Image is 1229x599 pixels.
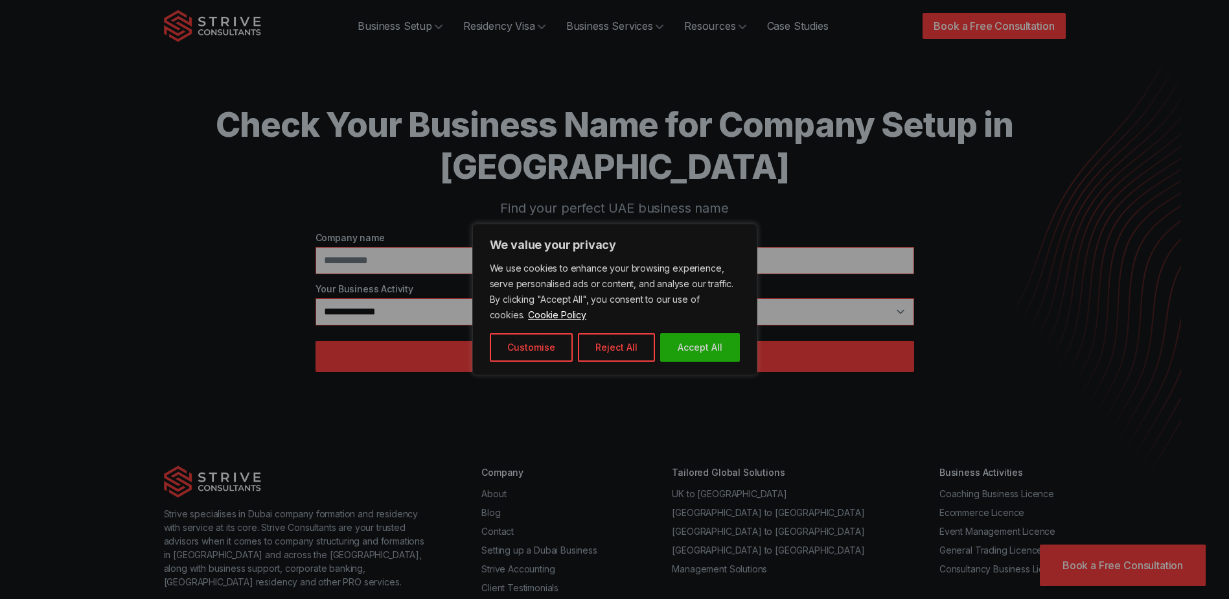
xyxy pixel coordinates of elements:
[490,333,573,362] button: Customise
[472,224,757,375] div: We value your privacy
[660,333,740,362] button: Accept All
[578,333,655,362] button: Reject All
[490,261,740,323] p: We use cookies to enhance your browsing experience, serve personalised ads or content, and analys...
[527,309,587,321] a: Cookie Policy
[490,237,740,253] p: We value your privacy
